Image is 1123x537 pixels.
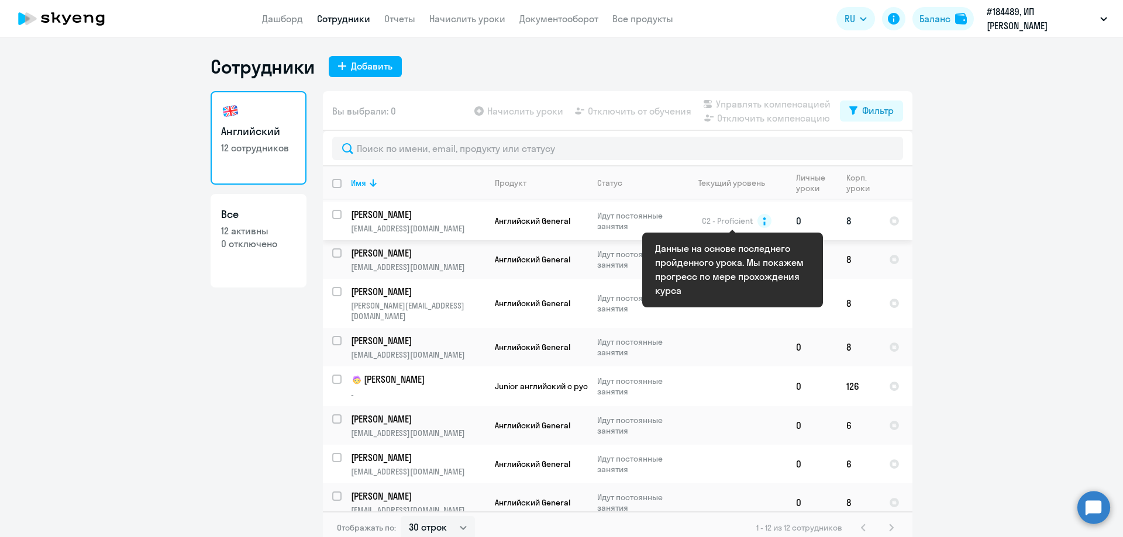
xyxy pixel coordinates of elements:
[495,459,570,469] span: Английский General
[796,172,829,193] div: Личные уроки
[351,349,485,360] p: [EMAIL_ADDRESS][DOMAIN_NAME]
[317,13,370,25] a: Сотрудники
[221,124,296,139] h3: Английский
[597,210,677,231] p: Идут постоянные занятия
[597,178,677,188] div: Статус
[211,194,306,287] a: Все12 активны0 отключено
[787,483,837,522] td: 0
[597,415,677,436] p: Идут постоянные занятия
[351,285,483,298] p: [PERSON_NAME]
[612,13,673,25] a: Все продукты
[351,490,483,503] p: [PERSON_NAME]
[845,12,855,26] span: RU
[787,406,837,445] td: 0
[837,366,880,406] td: 126
[384,13,415,25] a: Отчеты
[955,13,967,25] img: balance
[351,208,483,221] p: [PERSON_NAME]
[597,337,677,358] p: Идут постоянные занятия
[837,483,880,522] td: 8
[351,262,485,272] p: [EMAIL_ADDRESS][DOMAIN_NAME]
[351,466,485,477] p: [EMAIL_ADDRESS][DOMAIN_NAME]
[495,254,570,265] span: Английский General
[221,102,240,120] img: english
[351,428,485,438] p: [EMAIL_ADDRESS][DOMAIN_NAME]
[351,389,485,400] p: -
[221,141,296,154] p: 12 сотрудников
[846,172,871,193] div: Корп. уроки
[687,178,786,188] div: Текущий уровень
[351,373,483,387] p: [PERSON_NAME]
[495,342,570,352] span: Английский General
[919,12,950,26] div: Баланс
[698,178,765,188] div: Текущий уровень
[211,91,306,185] a: Английский12 сотрудников
[495,497,570,508] span: Английский General
[796,172,836,193] div: Личные уроки
[351,490,485,503] a: [PERSON_NAME]
[655,241,810,297] div: Данные на основе последнего пройденного урока. Мы покажем прогресс по мере прохождения курса
[351,413,485,425] a: [PERSON_NAME]
[351,285,485,298] a: [PERSON_NAME]
[351,247,485,259] a: [PERSON_NAME]
[351,451,485,464] a: [PERSON_NAME]
[495,298,570,309] span: Английский General
[787,366,837,406] td: 0
[837,202,880,240] td: 8
[495,216,570,226] span: Английский General
[329,56,402,77] button: Добавить
[597,293,677,314] p: Идут постоянные занятия
[597,376,677,397] p: Идут постоянные занятия
[840,101,903,122] button: Фильтр
[351,505,485,515] p: [EMAIL_ADDRESS][DOMAIN_NAME]
[332,104,396,118] span: Вы выбрали: 0
[262,13,303,25] a: Дашборд
[495,381,715,392] span: Junior английский с русскоговорящим преподавателем
[597,178,622,188] div: Статус
[351,178,366,188] div: Имя
[221,237,296,250] p: 0 отключено
[351,59,392,73] div: Добавить
[836,7,875,30] button: RU
[221,224,296,237] p: 12 активны
[912,7,974,30] button: Балансbalance
[756,522,842,533] span: 1 - 12 из 12 сотрудников
[351,413,483,425] p: [PERSON_NAME]
[837,279,880,328] td: 8
[597,453,677,474] p: Идут постоянные занятия
[351,208,485,221] a: [PERSON_NAME]
[519,13,598,25] a: Документооборот
[495,178,587,188] div: Продукт
[987,5,1096,33] p: #184489, ИП [PERSON_NAME]
[351,451,483,464] p: [PERSON_NAME]
[702,216,753,226] span: C2 - Proficient
[351,374,363,386] img: child
[597,492,677,513] p: Идут постоянные занятия
[837,240,880,279] td: 8
[862,103,894,117] div: Фильтр
[221,207,296,222] h3: Все
[337,522,396,533] span: Отображать по:
[787,328,837,366] td: 0
[597,249,677,270] p: Идут постоянные занятия
[787,202,837,240] td: 0
[495,420,570,431] span: Английский General
[787,445,837,483] td: 0
[351,334,485,347] a: [PERSON_NAME]
[351,247,483,259] p: [PERSON_NAME]
[332,137,903,160] input: Поиск по имени, email, продукту или статусу
[837,445,880,483] td: 6
[351,178,485,188] div: Имя
[837,406,880,445] td: 6
[429,13,505,25] a: Начислить уроки
[351,223,485,234] p: [EMAIL_ADDRESS][DOMAIN_NAME]
[351,373,485,387] a: child[PERSON_NAME]
[495,178,526,188] div: Продукт
[211,55,315,78] h1: Сотрудники
[981,5,1113,33] button: #184489, ИП [PERSON_NAME]
[351,300,485,321] p: [PERSON_NAME][EMAIL_ADDRESS][DOMAIN_NAME]
[846,172,879,193] div: Корп. уроки
[837,328,880,366] td: 8
[351,334,483,347] p: [PERSON_NAME]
